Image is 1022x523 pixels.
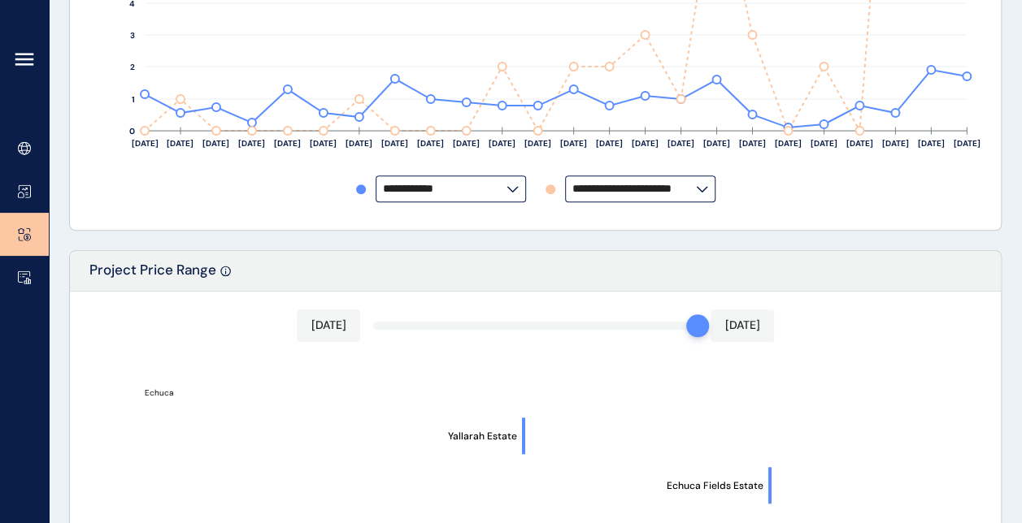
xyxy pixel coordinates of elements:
[489,138,515,149] text: [DATE]
[775,138,802,149] text: [DATE]
[811,138,837,149] text: [DATE]
[130,30,135,41] text: 3
[918,138,945,149] text: [DATE]
[668,138,694,149] text: [DATE]
[596,138,623,149] text: [DATE]
[417,138,444,149] text: [DATE]
[954,138,981,149] text: [DATE]
[667,479,763,492] text: Echuca Fields Estate
[448,430,517,443] text: Yallarah Estate
[167,138,194,149] text: [DATE]
[89,261,216,291] p: Project Price Range
[310,138,337,149] text: [DATE]
[274,138,301,149] text: [DATE]
[739,138,766,149] text: [DATE]
[560,138,587,149] text: [DATE]
[703,138,730,149] text: [DATE]
[453,138,480,149] text: [DATE]
[238,138,265,149] text: [DATE]
[311,318,346,334] p: [DATE]
[381,138,408,149] text: [DATE]
[129,126,135,136] text: 0
[202,138,229,149] text: [DATE]
[524,138,551,149] text: [DATE]
[846,138,873,149] text: [DATE]
[132,138,159,149] text: [DATE]
[346,138,372,149] text: [DATE]
[145,387,173,398] text: Echuca
[130,62,135,72] text: 2
[725,318,760,334] p: [DATE]
[632,138,659,149] text: [DATE]
[882,138,909,149] text: [DATE]
[132,94,135,105] text: 1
